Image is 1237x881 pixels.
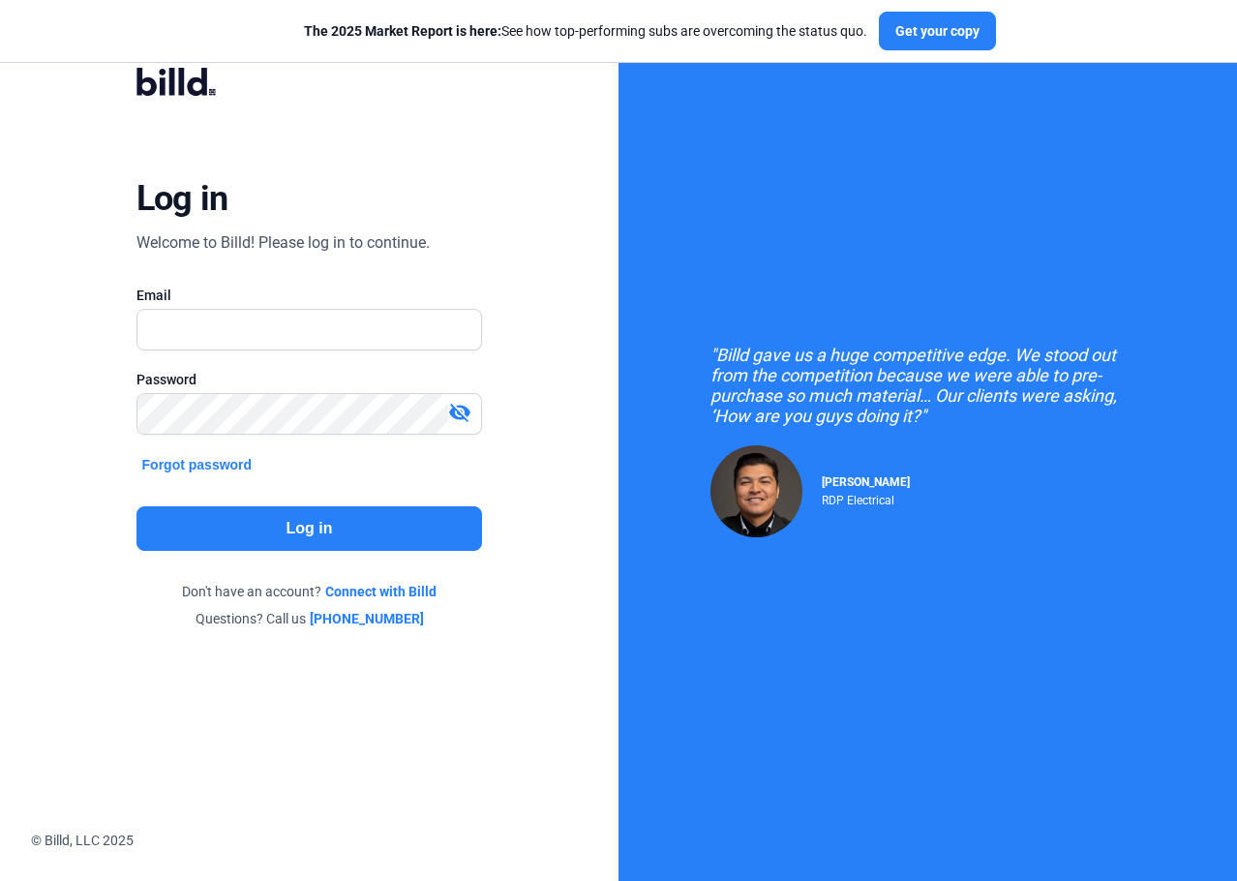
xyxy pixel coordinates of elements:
button: Log in [136,506,483,551]
span: The 2025 Market Report is here: [304,23,501,39]
div: Log in [136,177,228,220]
div: Email [136,286,483,305]
button: Forgot password [136,454,258,475]
button: Get your copy [879,12,996,50]
div: Questions? Call us [136,609,483,628]
a: [PHONE_NUMBER] [310,609,424,628]
mat-icon: visibility_off [448,401,471,424]
img: Raul Pacheco [710,445,802,537]
div: RDP Electrical [822,489,910,507]
span: [PERSON_NAME] [822,475,910,489]
div: Password [136,370,483,389]
a: Connect with Billd [325,582,437,601]
div: See how top-performing subs are overcoming the status quo. [304,21,867,41]
div: "Billd gave us a huge competitive edge. We stood out from the competition because we were able to... [710,345,1146,426]
div: Don't have an account? [136,582,483,601]
div: Welcome to Billd! Please log in to continue. [136,231,430,255]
